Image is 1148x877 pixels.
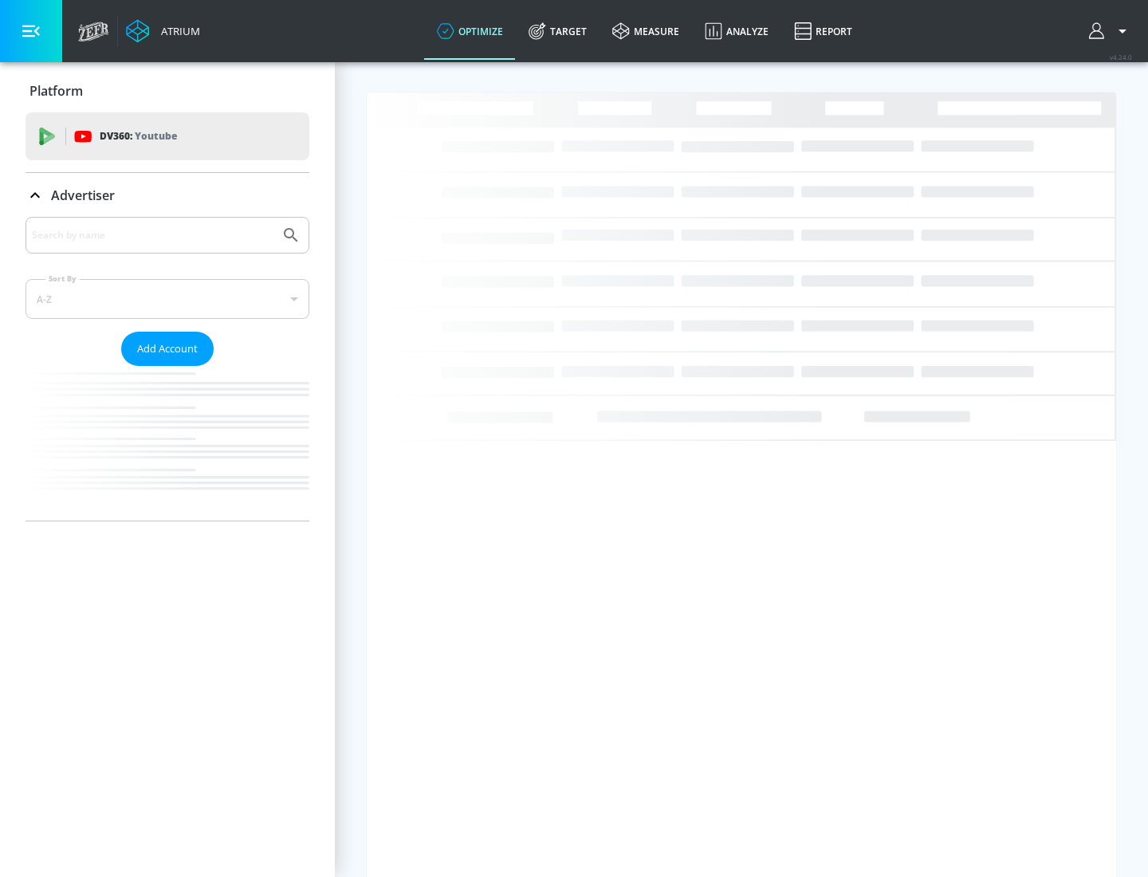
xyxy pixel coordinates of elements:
[135,128,177,144] p: Youtube
[155,24,200,38] div: Atrium
[32,225,273,246] input: Search by name
[424,2,516,60] a: optimize
[26,217,309,521] div: Advertiser
[692,2,781,60] a: Analyze
[600,2,692,60] a: measure
[100,128,177,145] p: DV360:
[26,173,309,218] div: Advertiser
[516,2,600,60] a: Target
[121,332,214,366] button: Add Account
[1110,53,1132,61] span: v 4.24.0
[781,2,865,60] a: Report
[26,279,309,319] div: A-Z
[51,187,115,204] p: Advertiser
[126,19,200,43] a: Atrium
[29,82,83,100] p: Platform
[26,69,309,113] div: Platform
[137,340,198,358] span: Add Account
[45,273,80,284] label: Sort By
[26,366,309,521] nav: list of Advertiser
[26,112,309,160] div: DV360: Youtube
